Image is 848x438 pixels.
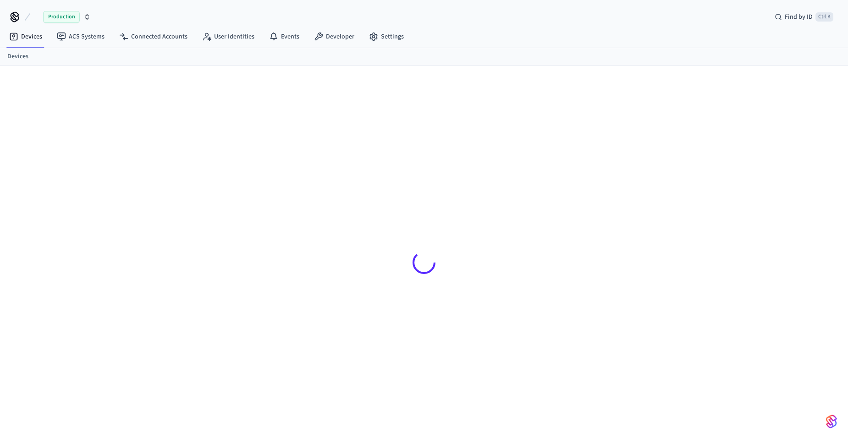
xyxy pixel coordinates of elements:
span: Find by ID [785,12,813,22]
img: SeamLogoGradient.69752ec5.svg [826,414,837,429]
a: Settings [362,28,411,45]
div: Find by IDCtrl K [767,9,841,25]
a: Events [262,28,307,45]
a: User Identities [195,28,262,45]
a: Devices [7,52,28,61]
span: Production [43,11,80,23]
span: Ctrl K [815,12,833,22]
a: Connected Accounts [112,28,195,45]
a: ACS Systems [50,28,112,45]
a: Devices [2,28,50,45]
a: Developer [307,28,362,45]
